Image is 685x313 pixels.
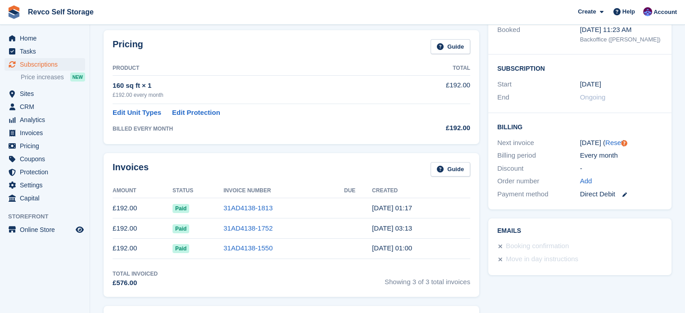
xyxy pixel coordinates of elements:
div: Next invoice [497,138,580,148]
span: Paid [172,204,189,213]
h2: Invoices [113,162,149,177]
img: Lianne Revell [643,7,652,16]
th: Status [172,184,223,198]
a: menu [5,179,85,191]
a: menu [5,127,85,139]
th: Due [344,184,372,198]
span: Paid [172,224,189,233]
div: Backoffice ([PERSON_NAME]) [580,35,663,44]
a: Preview store [74,224,85,235]
td: £192.00 [113,218,172,239]
div: - [580,163,663,174]
span: Settings [20,179,74,191]
time: 2025-08-01 00:17:52 UTC [372,204,412,212]
th: Invoice Number [223,184,344,198]
span: Analytics [20,113,74,126]
a: Revco Self Storage [24,5,97,19]
time: 2025-07-01 02:13:22 UTC [372,224,412,232]
th: Amount [113,184,172,198]
a: Price increases NEW [21,72,85,82]
span: Online Store [20,223,74,236]
span: Invoices [20,127,74,139]
div: Total Invoiced [113,270,158,278]
time: 2025-06-01 00:00:05 UTC [372,244,412,252]
span: Price increases [21,73,64,82]
span: Help [622,7,635,16]
div: NEW [70,73,85,82]
div: £576.00 [113,278,158,288]
a: menu [5,192,85,204]
th: Product [113,61,404,76]
div: Booked [497,25,580,44]
div: Payment method [497,189,580,200]
div: BILLED EVERY MONTH [113,125,404,133]
div: Billing period [497,150,580,161]
h2: Billing [497,122,662,131]
div: Booking confirmation [506,241,569,252]
a: Add [580,176,592,186]
div: Discount [497,163,580,174]
th: Total [404,61,470,76]
a: Guide [431,39,470,54]
time: 2025-06-01 00:00:00 UTC [580,79,601,90]
a: menu [5,87,85,100]
span: Account [653,8,677,17]
a: menu [5,140,85,152]
a: menu [5,223,85,236]
span: Pricing [20,140,74,152]
span: Home [20,32,74,45]
div: Start [497,79,580,90]
td: £192.00 [113,198,172,218]
a: menu [5,153,85,165]
a: menu [5,100,85,113]
div: £192.00 every month [113,91,404,99]
th: Created [372,184,470,198]
span: Subscriptions [20,58,74,71]
span: Capital [20,192,74,204]
h2: Pricing [113,39,143,54]
a: menu [5,166,85,178]
div: [DATE] 11:23 AM [580,25,663,35]
span: Sites [20,87,74,100]
a: 31AD4138-1550 [223,244,272,252]
a: menu [5,113,85,126]
div: Tooltip anchor [620,139,628,147]
div: Order number [497,176,580,186]
div: £192.00 [404,123,470,133]
div: Direct Debit [580,189,663,200]
a: 31AD4138-1813 [223,204,272,212]
a: Reset [605,139,623,146]
img: stora-icon-8386f47178a22dfd0bd8f6a31ec36ba5ce8667c1dd55bd0f319d3a0aa187defe.svg [7,5,21,19]
a: Edit Unit Types [113,108,161,118]
h2: Emails [497,227,662,235]
span: Storefront [8,212,90,221]
a: Guide [431,162,470,177]
h2: Subscription [497,64,662,73]
span: CRM [20,100,74,113]
div: [DATE] ( ) [580,138,663,148]
a: menu [5,45,85,58]
span: Protection [20,166,74,178]
span: Ongoing [580,93,606,101]
div: Every month [580,150,663,161]
div: Move in day instructions [506,254,578,265]
span: Coupons [20,153,74,165]
span: Create [578,7,596,16]
a: menu [5,32,85,45]
a: Edit Protection [172,108,220,118]
div: 160 sq ft × 1 [113,81,404,91]
a: 31AD4138-1752 [223,224,272,232]
td: £192.00 [113,238,172,259]
span: Paid [172,244,189,253]
span: Tasks [20,45,74,58]
td: £192.00 [404,75,470,104]
div: End [497,92,580,103]
a: menu [5,58,85,71]
span: Showing 3 of 3 total invoices [385,270,470,288]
